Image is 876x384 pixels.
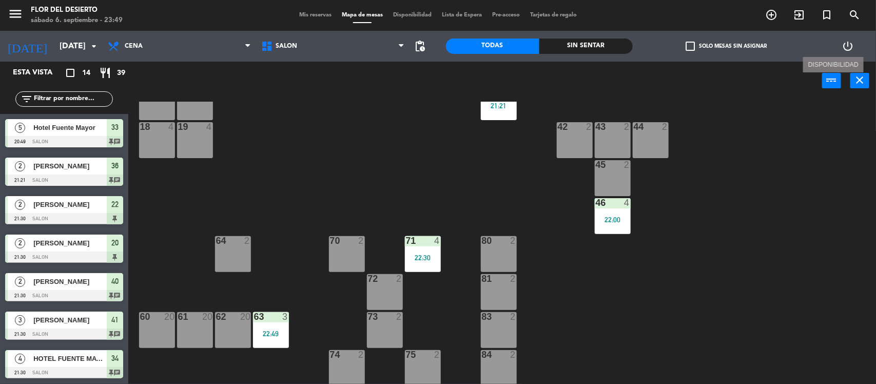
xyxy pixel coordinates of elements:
span: [PERSON_NAME] [33,315,107,325]
span: 40 [111,275,119,287]
span: 14 [82,67,90,79]
span: 3 [15,315,25,325]
div: 2 [586,122,592,131]
span: 33 [111,121,119,133]
span: Tarjetas de regalo [525,12,582,18]
span: [PERSON_NAME] [33,161,107,171]
div: 4 [434,236,440,245]
div: 2 [510,236,516,245]
span: Cena [125,43,143,50]
div: 61 [178,312,179,321]
span: 4 [15,354,25,364]
div: 4 [168,122,174,131]
div: 2 [358,236,364,245]
span: Hotel Fuente Mayor [33,122,107,133]
label: Solo mesas sin asignar [686,42,767,51]
div: sábado 6. septiembre - 23:49 [31,15,123,26]
span: 2 [15,200,25,210]
span: SALON [276,43,297,50]
span: 41 [111,314,119,326]
div: 2 [434,350,440,359]
i: power_settings_new [842,40,854,52]
div: 44 [634,122,634,131]
div: 2 [396,312,402,321]
div: 22:49 [253,330,289,337]
div: 4 [624,198,630,207]
span: 36 [111,160,119,172]
span: [PERSON_NAME] [33,199,107,210]
i: power_input [826,74,838,86]
div: 2 [662,122,668,131]
div: 20 [202,312,212,321]
i: arrow_drop_down [88,40,100,52]
div: Sin sentar [539,39,633,54]
div: 22:30 [405,254,441,261]
span: 34 [111,352,119,364]
span: 2 [15,161,25,171]
span: Pre-acceso [487,12,525,18]
div: 20 [164,312,174,321]
div: 2 [396,274,402,283]
div: 21:21 [481,102,517,109]
div: 2 [624,122,630,131]
i: add_circle_outline [765,9,777,21]
div: 2 [624,160,630,169]
span: 5 [15,123,25,133]
span: [PERSON_NAME] [33,276,107,287]
span: pending_actions [414,40,426,52]
i: turned_in_not [821,9,833,21]
div: 60 [140,312,141,321]
div: 2 [358,350,364,359]
button: power_input [822,73,841,88]
div: 2 [510,350,516,359]
div: Esta vista [5,67,74,79]
span: Lista de Espera [437,12,487,18]
div: 2 [510,274,516,283]
span: 2 [15,238,25,248]
div: Todas [446,39,539,54]
div: 20 [240,312,250,321]
i: menu [8,6,23,22]
span: [PERSON_NAME] [33,238,107,248]
span: 22 [111,198,119,210]
span: Disponibilidad [388,12,437,18]
i: filter_list [21,93,33,105]
div: 19 [178,122,179,131]
div: FLOR DEL DESIERTO [31,5,123,15]
i: search [848,9,861,21]
button: menu [8,6,23,25]
span: HOTEL FUENTE MAYOR [33,353,107,364]
div: 4 [206,122,212,131]
span: 20 [111,237,119,249]
i: restaurant [99,67,111,79]
span: Mis reservas [294,12,337,18]
i: close [854,74,866,86]
span: check_box_outline_blank [686,42,695,51]
span: Mapa de mesas [337,12,388,18]
button: close [850,73,869,88]
div: DISPONIBILIDAD [803,60,864,69]
span: 39 [117,67,125,79]
div: 22:00 [595,216,631,223]
div: 3 [282,312,288,321]
div: 2 [244,236,250,245]
input: Filtrar por nombre... [33,93,112,105]
i: crop_square [64,67,76,79]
